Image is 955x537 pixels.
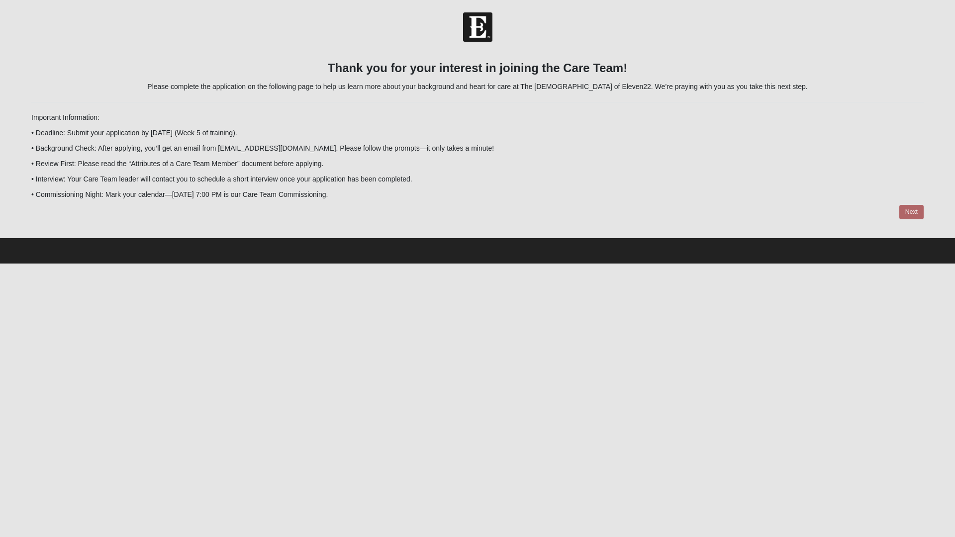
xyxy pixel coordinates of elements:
img: Church of Eleven22 Logo [463,12,492,42]
p: • Background Check: After applying, you’ll get an email from [EMAIL_ADDRESS][DOMAIN_NAME]. Please... [31,143,924,154]
p: • Commissioning Night: Mark your calendar—[DATE] 7:00 PM is our Care Team Commissioning. [31,189,924,200]
p: • Interview: Your Care Team leader will contact you to schedule a short interview once your appli... [31,174,924,184]
p: • Review First: Please read the “Attributes of a Care Team Member” document before applying. [31,159,924,169]
span: Important Information: [31,113,99,121]
h3: Thank you for your interest in joining the Care Team! [31,61,924,76]
p: • Deadline: Submit your application by [DATE] (Week 5 of training). [31,128,924,138]
p: Please complete the application on the following page to help us learn more about your background... [31,82,924,92]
